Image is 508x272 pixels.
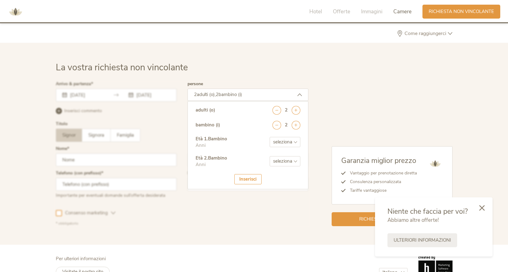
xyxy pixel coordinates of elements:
[359,216,425,222] span: Richiesta non vincolante
[56,61,188,73] span: La vostra richiesta non vincolante
[196,136,227,142] div: Età 1 . Bambino
[188,82,203,86] label: persone
[403,31,448,36] span: Come raggiungerci
[196,161,227,168] div: Anni
[346,169,417,178] li: Vantaggio per prenotazione diretta
[309,8,322,15] span: Hotel
[429,8,494,15] span: Richiesta non vincolante
[346,178,417,186] li: Consulenza personalizzata
[333,8,350,15] span: Offerte
[6,9,25,14] a: AMONTI & LUNARIS Wellnessresort
[6,2,25,21] img: AMONTI & LUNARIS Wellnessresort
[427,156,443,171] img: AMONTI & LUNARIS Wellnessresort
[285,107,288,113] div: 2
[234,174,262,184] div: Inserisci
[219,91,242,98] span: bambino (i)
[285,122,288,128] div: 2
[387,233,457,247] a: Ulteriori informazioni
[197,91,216,98] span: adulti (o),
[393,8,412,15] span: Camere
[341,156,416,165] span: Garanzia miglior prezzo
[387,207,468,216] span: Niente che faccia per voi?
[196,122,220,128] div: bambino (i)
[387,217,439,224] span: Abbiamo altre offerte!
[56,256,106,262] span: Per ulteriori informazioni
[194,91,197,98] span: 2
[196,155,227,161] div: Età 2 . Bambino
[346,186,417,195] li: Tariffe vantaggiose
[196,142,227,149] div: Anni
[196,107,215,113] div: adulti (o)
[216,91,219,98] span: 2
[361,8,382,15] span: Immagini
[394,237,451,243] span: Ulteriori informazioni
